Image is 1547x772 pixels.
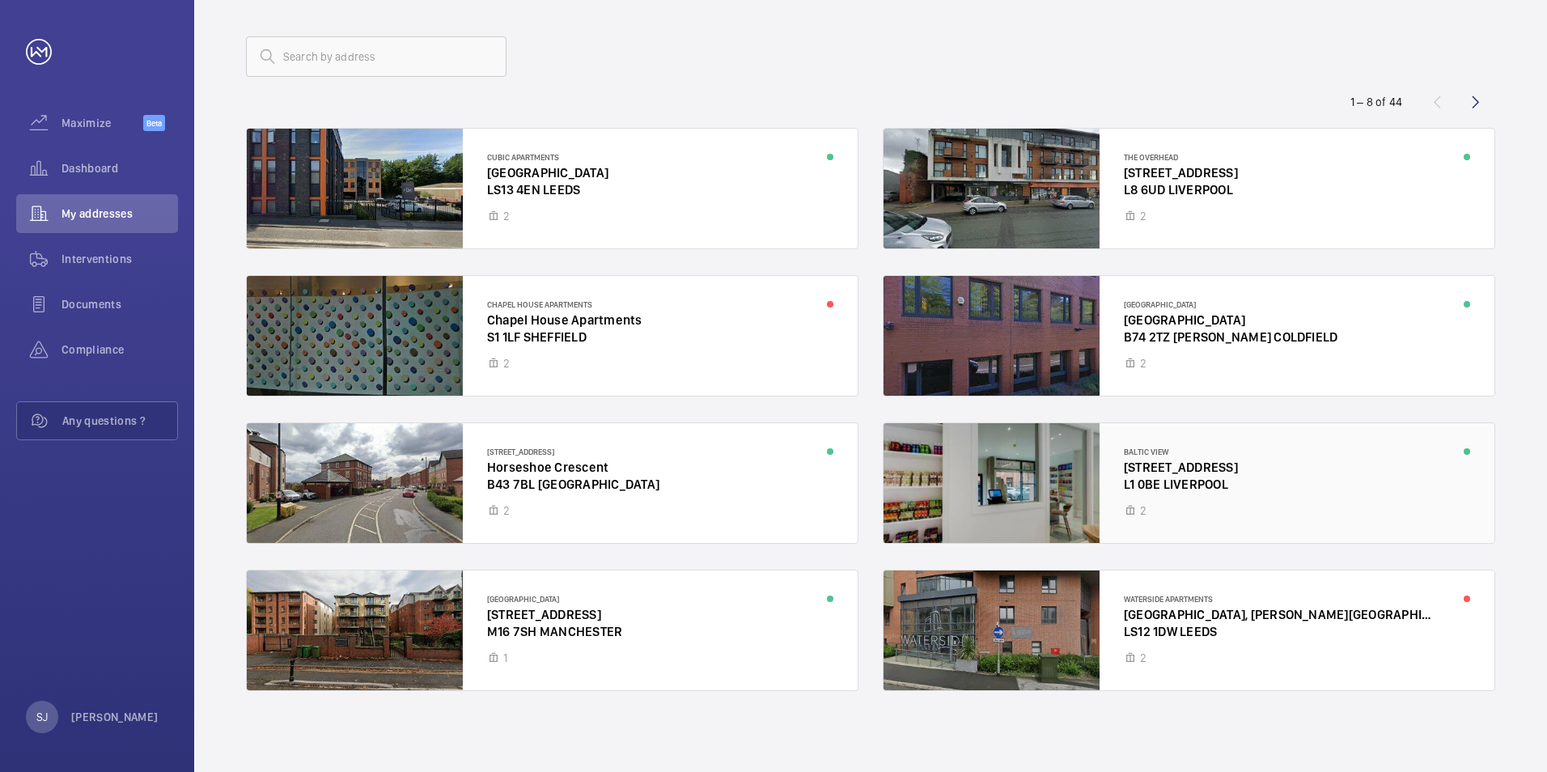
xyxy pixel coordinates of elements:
[61,115,143,131] span: Maximize
[143,115,165,131] span: Beta
[61,296,178,312] span: Documents
[61,206,178,222] span: My addresses
[36,709,48,725] p: SJ
[61,160,178,176] span: Dashboard
[61,341,178,358] span: Compliance
[71,709,159,725] p: [PERSON_NAME]
[1350,94,1402,110] div: 1 – 8 of 44
[61,251,178,267] span: Interventions
[246,36,506,77] input: Search by address
[62,413,177,429] span: Any questions ?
